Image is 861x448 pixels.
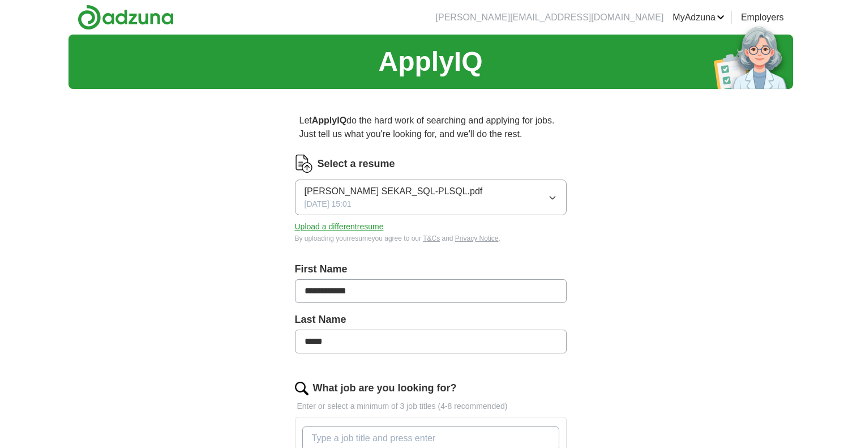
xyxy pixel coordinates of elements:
[295,312,567,327] label: Last Name
[295,109,567,146] p: Let do the hard work of searching and applying for jobs. Just tell us what you're looking for, an...
[318,156,395,172] label: Select a resume
[672,11,725,24] a: MyAdzuna
[295,155,313,173] img: CV Icon
[295,382,309,395] img: search.png
[305,198,352,210] span: [DATE] 15:01
[313,381,457,396] label: What job are you looking for?
[295,180,567,215] button: [PERSON_NAME] SEKAR_SQL-PLSQL.pdf[DATE] 15:01
[295,233,567,244] div: By uploading your resume you agree to our and .
[436,11,664,24] li: [PERSON_NAME][EMAIL_ADDRESS][DOMAIN_NAME]
[305,185,483,198] span: [PERSON_NAME] SEKAR_SQL-PLSQL.pdf
[423,234,440,242] a: T&Cs
[78,5,174,30] img: Adzuna logo
[455,234,499,242] a: Privacy Notice
[741,11,784,24] a: Employers
[295,400,567,412] p: Enter or select a minimum of 3 job titles (4-8 recommended)
[295,221,384,233] button: Upload a differentresume
[295,262,567,277] label: First Name
[378,41,482,82] h1: ApplyIQ
[312,116,346,125] strong: ApplyIQ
